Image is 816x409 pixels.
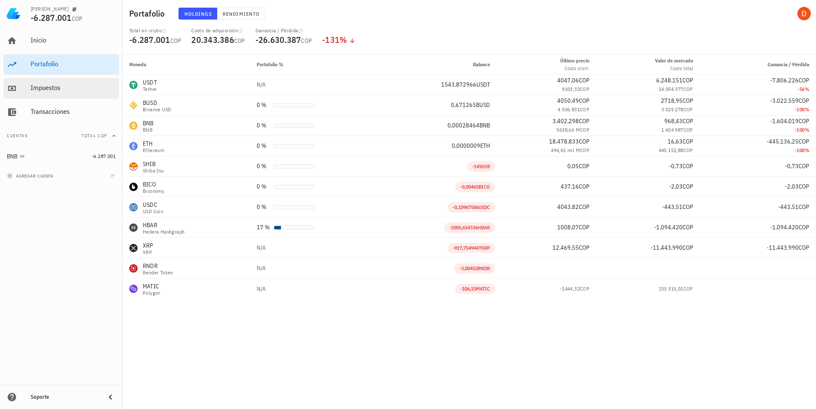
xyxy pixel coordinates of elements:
[479,163,490,169] span: SHIB
[799,203,809,211] span: COP
[257,223,270,232] div: 17 %
[451,101,476,109] span: 0,671265
[257,61,283,68] span: Portafolio %
[129,121,138,130] div: BNB-icon
[799,183,809,190] span: COP
[72,15,83,23] span: COP
[257,162,270,171] div: 0 %
[129,81,138,89] div: USDT-icon
[579,244,589,251] span: COP
[560,57,589,65] div: Último precio
[143,200,163,209] div: USDC
[659,86,683,92] span: 14.054.377
[191,34,234,45] span: 20.343.386
[707,146,809,155] div: -100
[661,97,683,104] span: 2718,95
[767,244,799,251] span: -11.443.990
[560,65,589,72] div: Costo prom.
[707,126,809,134] div: -100
[579,138,589,145] span: COP
[143,241,153,250] div: XRP
[561,183,579,190] span: 437,16
[453,245,481,251] span: -917,7549447
[129,34,170,45] span: -6.287.001
[579,223,589,231] span: COP
[257,141,270,150] div: 0 %
[580,127,589,133] span: COP
[655,57,693,65] div: Valor de mercado
[557,223,579,231] span: 1008,07
[805,86,809,92] span: %
[481,245,490,251] span: XRP
[476,101,490,109] span: BUSD
[143,229,184,234] div: Hedera Hashgraph
[129,142,138,150] div: ETH-icon
[31,84,116,92] div: Impuestos
[250,54,382,75] th: Portafolio %: Sin ordenar. Pulse para ordenar de forma ascendente.
[143,127,154,133] div: BNB
[143,282,161,291] div: MATIC
[552,244,579,251] span: 12.469,55
[480,142,490,149] span: ETH
[3,78,119,99] a: Impuestos
[82,133,107,138] span: Total COP
[7,153,18,160] div: BNB
[129,101,138,110] div: BUSD-icon
[257,244,266,251] span: N/A
[683,127,693,133] span: COP
[7,7,20,20] img: LedgiFi
[479,204,490,210] span: USDC
[767,138,799,145] span: -445.136,25
[3,126,119,146] button: CuentasTotal COP
[472,163,479,169] span: -14
[579,162,589,170] span: COP
[562,86,580,92] span: 9103,32
[785,183,799,190] span: -2,03
[143,270,173,275] div: Render Token
[683,223,693,231] span: COP
[257,203,270,212] div: 0 %
[683,86,693,92] span: COP
[460,285,476,292] span: -106,15
[191,27,245,34] div: Costo de adquisición
[799,223,809,231] span: COP
[143,107,171,112] div: Binance USD
[479,121,490,129] span: BNB
[770,76,799,84] span: -7.806.226
[129,244,138,252] div: XRP-icon
[257,285,266,293] span: N/A
[683,285,693,292] span: COP
[557,203,579,211] span: 4043,82
[143,119,154,127] div: BNB
[659,147,683,153] span: 445.152,88
[31,12,72,23] span: -6.287.001
[805,106,809,113] span: %
[129,264,138,273] div: RNDR-icon
[31,60,116,68] div: Portafolio
[143,99,171,107] div: BUSD
[785,162,799,170] span: -0,73
[3,31,119,51] a: Inicio
[707,105,809,114] div: -100
[143,291,161,296] div: Polygon
[580,106,589,113] span: COP
[580,285,589,292] span: COP
[257,81,266,88] span: N/A
[3,102,119,122] a: Transacciones
[669,162,683,170] span: -0,73
[778,203,799,211] span: -443,51
[129,203,138,212] div: USDC-icon
[382,54,497,75] th: Balance: Sin ordenar. Pulse para ordenar de forma ascendente.
[129,7,168,20] h1: Portafolio
[799,162,809,170] span: COP
[129,61,146,68] span: Moneda
[557,76,579,84] span: 4047,06
[257,101,270,110] div: 0 %
[683,76,693,84] span: COP
[459,265,478,271] span: -3,00452
[683,244,693,251] span: COP
[768,61,809,68] span: Ganancia / Pérdida
[476,285,490,292] span: MATIC
[301,37,312,45] span: COP
[31,6,68,12] div: [PERSON_NAME]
